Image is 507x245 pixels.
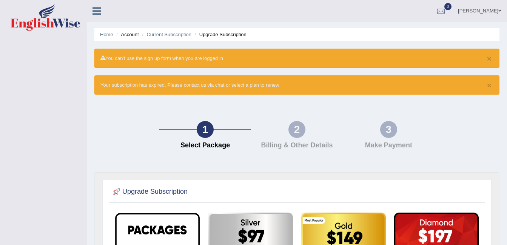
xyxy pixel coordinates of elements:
[288,121,305,138] div: 2
[444,3,452,10] span: 0
[94,75,499,95] div: Your subscription has expired. Please contact us via chat or select a plan to renew
[347,142,431,149] h4: Make Payment
[114,31,139,38] li: Account
[197,121,214,138] div: 1
[380,121,397,138] div: 3
[193,31,247,38] li: Upgrade Subscription
[94,49,499,68] div: You can't use the sign up form when you are logged in
[487,55,492,63] button: ×
[255,142,339,149] h4: Billing & Other Details
[487,81,492,89] button: ×
[100,32,113,37] a: Home
[146,32,191,37] a: Current Subscription
[163,142,247,149] h4: Select Package
[111,186,188,198] h2: Upgrade Subscription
